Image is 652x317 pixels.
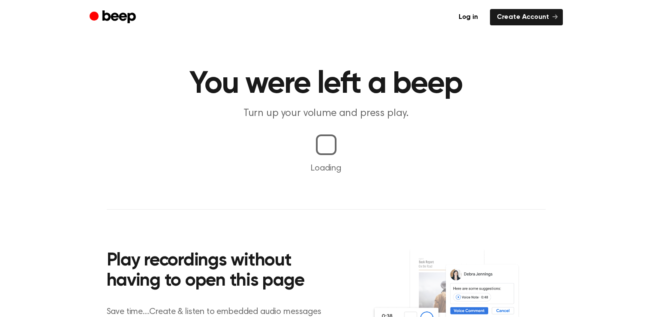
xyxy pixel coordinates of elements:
[107,251,338,292] h2: Play recordings without having to open this page
[107,69,546,100] h1: You were left a beep
[10,162,642,175] p: Loading
[490,9,563,25] a: Create Account
[162,107,491,121] p: Turn up your volume and press play.
[452,9,485,25] a: Log in
[90,9,138,26] a: Beep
